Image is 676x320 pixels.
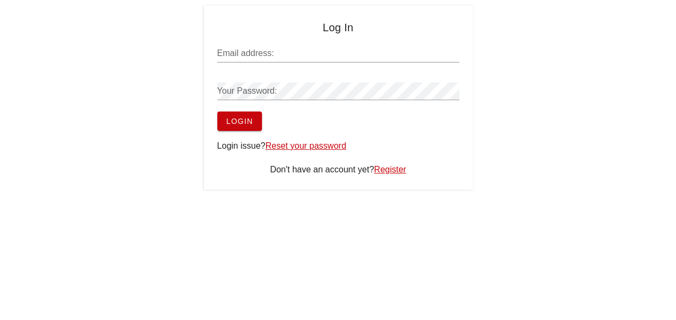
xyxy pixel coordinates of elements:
button: Login [217,112,262,131]
span: Login [226,117,253,126]
h4: Log In [217,19,459,36]
div: Don't have an account yet? [217,163,459,176]
a: Register [374,165,406,174]
div: Login issue? [217,140,459,152]
a: Reset your password [265,141,346,150]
